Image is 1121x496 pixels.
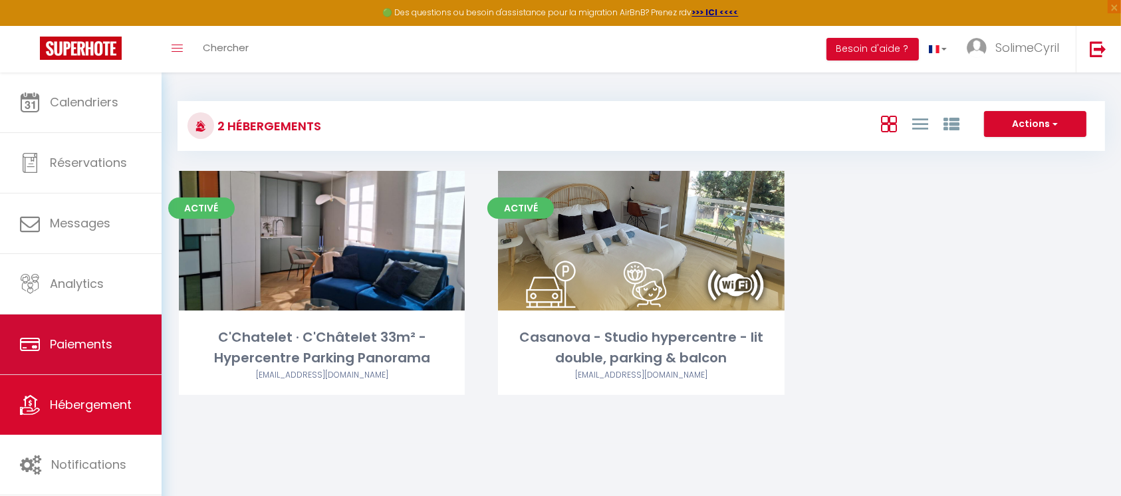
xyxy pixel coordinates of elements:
[51,456,126,473] span: Notifications
[50,94,118,110] span: Calendriers
[50,396,132,413] span: Hébergement
[995,39,1059,56] span: SolimeCyril
[214,111,321,141] h3: 2 Hébergements
[826,38,919,61] button: Besoin d'aide ?
[179,327,465,369] div: C'Chatelet · C'Châtelet 33m² - Hypercentre Parking Panorama
[984,111,1086,138] button: Actions
[50,215,110,231] span: Messages
[957,26,1076,72] a: ... SolimeCyril
[692,7,739,18] a: >>> ICI <<<<
[487,197,554,219] span: Activé
[50,336,112,352] span: Paiements
[203,41,249,55] span: Chercher
[912,112,928,134] a: Vue en Liste
[168,197,235,219] span: Activé
[498,327,784,369] div: Casanova - Studio hypercentre - lit double, parking & balcon
[179,369,465,382] div: Airbnb
[881,112,897,134] a: Vue en Box
[498,369,784,382] div: Airbnb
[40,37,122,60] img: Super Booking
[1090,41,1106,57] img: logout
[50,275,104,292] span: Analytics
[50,154,127,171] span: Réservations
[967,38,987,58] img: ...
[193,26,259,72] a: Chercher
[943,112,959,134] a: Vue par Groupe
